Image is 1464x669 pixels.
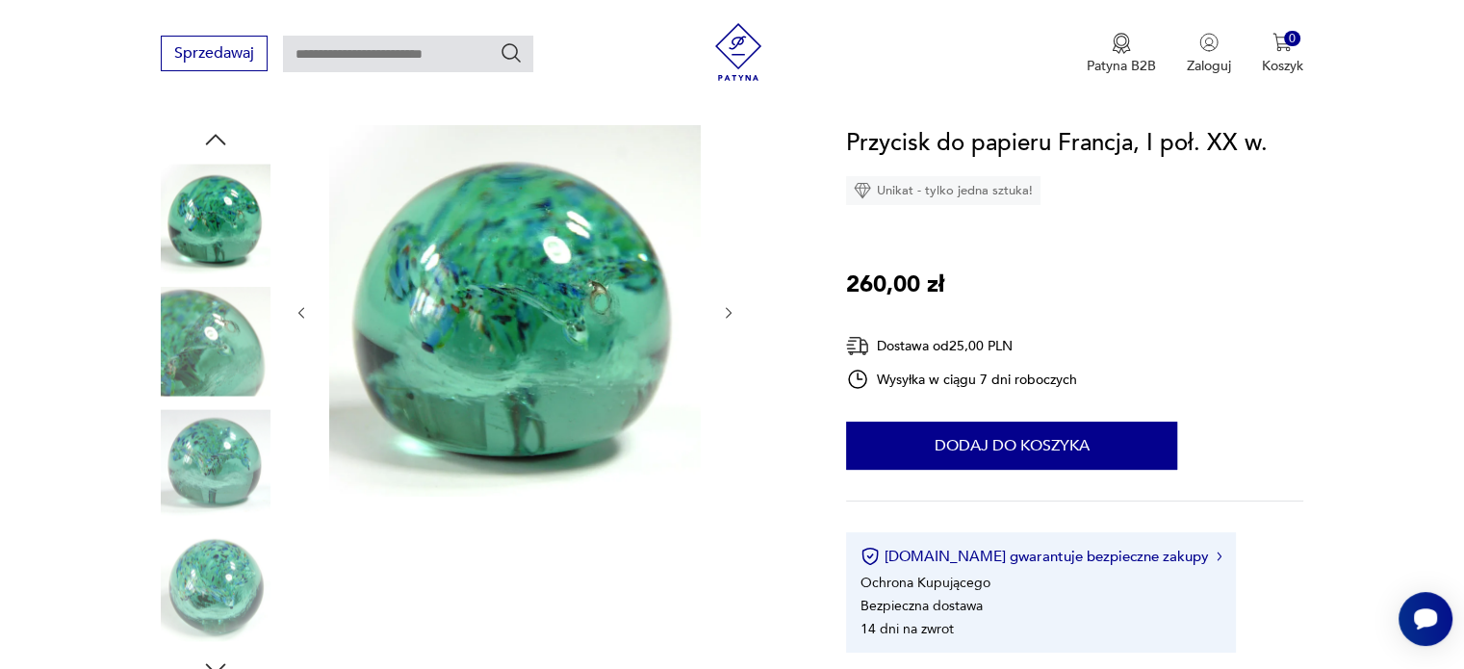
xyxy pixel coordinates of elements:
[161,36,268,71] button: Sprzedawaj
[1112,33,1131,54] img: Ikona medalu
[846,368,1077,391] div: Wysyłka w ciągu 7 dni roboczych
[500,41,523,64] button: Szukaj
[1399,592,1452,646] iframe: Smartsupp widget button
[846,125,1268,162] h1: Przycisk do papieru Francja, I poł. XX w.
[1087,33,1156,75] button: Patyna B2B
[860,597,983,615] li: Bezpieczna dostawa
[161,48,268,62] a: Sprzedawaj
[1272,33,1292,52] img: Ikona koszyka
[161,409,270,519] img: Zdjęcie produktu Przycisk do papieru Francja, I poł. XX w.
[854,182,871,199] img: Ikona diamentu
[1187,33,1231,75] button: Zaloguj
[1087,57,1156,75] p: Patyna B2B
[846,334,1077,358] div: Dostawa od 25,00 PLN
[1199,33,1219,52] img: Ikonka użytkownika
[161,287,270,397] img: Zdjęcie produktu Przycisk do papieru Francja, I poł. XX w.
[329,125,701,497] img: Zdjęcie produktu Przycisk do papieru Francja, I poł. XX w.
[161,164,270,273] img: Zdjęcie produktu Przycisk do papieru Francja, I poł. XX w.
[1187,57,1231,75] p: Zaloguj
[1217,552,1222,561] img: Ikona strzałki w prawo
[161,532,270,642] img: Zdjęcie produktu Przycisk do papieru Francja, I poł. XX w.
[860,547,880,566] img: Ikona certyfikatu
[846,176,1040,205] div: Unikat - tylko jedna sztuka!
[1284,31,1300,47] div: 0
[709,23,767,81] img: Patyna - sklep z meblami i dekoracjami vintage
[860,547,1221,566] button: [DOMAIN_NAME] gwarantuje bezpieczne zakupy
[1262,57,1303,75] p: Koszyk
[860,620,954,638] li: 14 dni na zwrot
[846,422,1177,470] button: Dodaj do koszyka
[846,334,869,358] img: Ikona dostawy
[846,267,944,303] p: 260,00 zł
[1262,33,1303,75] button: 0Koszyk
[860,574,990,592] li: Ochrona Kupującego
[1087,33,1156,75] a: Ikona medaluPatyna B2B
